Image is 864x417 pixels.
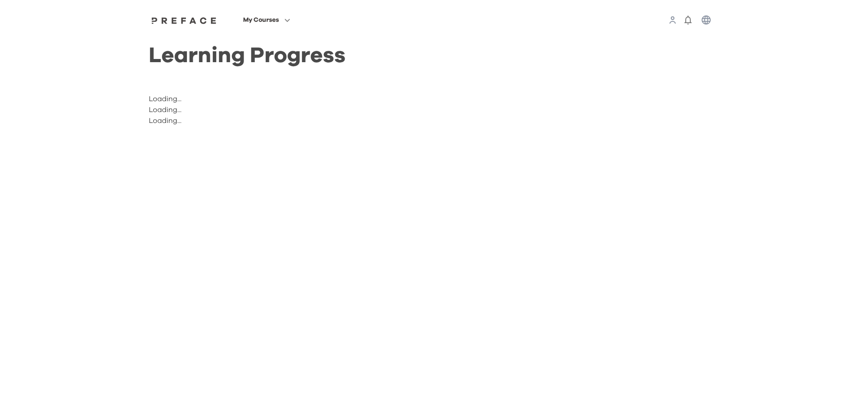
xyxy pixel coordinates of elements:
[240,14,293,26] button: My Courses
[243,15,279,25] span: My Courses
[149,93,517,104] p: Loading...
[149,51,517,61] h1: Learning Progress
[149,104,517,115] p: Loading...
[149,17,219,24] img: Preface Logo
[149,115,517,126] p: Loading...
[149,16,219,24] a: Preface Logo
